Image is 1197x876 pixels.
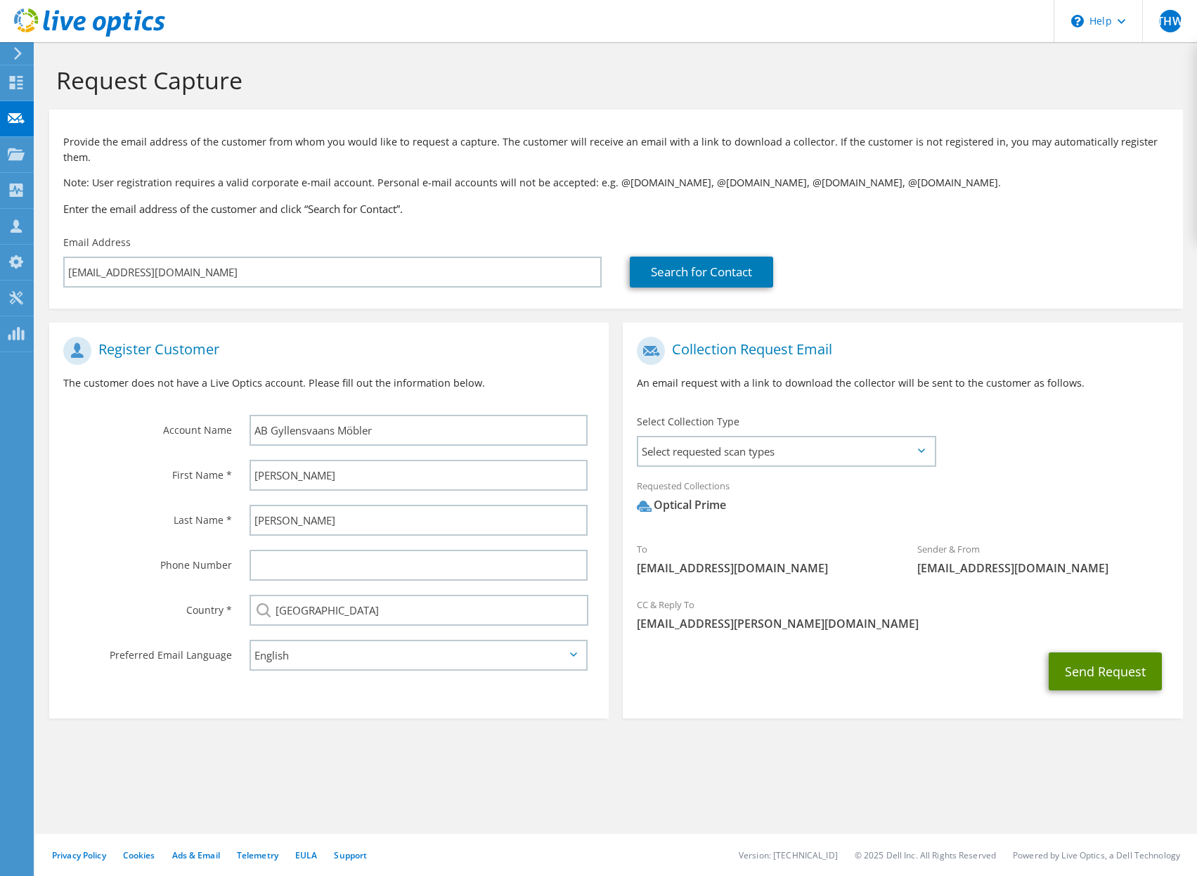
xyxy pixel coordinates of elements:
[623,534,902,583] div: To
[63,337,588,365] h1: Register Customer
[63,201,1169,217] h3: Enter the email address of the customer and click “Search for Contact”.
[623,471,1182,527] div: Requested Collections
[638,437,933,465] span: Select requested scan types
[52,849,106,861] a: Privacy Policy
[637,375,1168,391] p: An email request with a link to download the collector will be sent to the customer as follows.
[63,505,232,527] label: Last Name *
[63,134,1169,165] p: Provide the email address of the customer from whom you would like to request a capture. The cust...
[637,337,1161,365] h1: Collection Request Email
[630,257,773,288] a: Search for Contact
[63,375,595,391] p: The customer does not have a Live Optics account. Please fill out the information below.
[637,497,726,513] div: Optical Prime
[1071,15,1084,27] svg: \n
[623,590,1182,638] div: CC & Reply To
[637,415,739,429] label: Select Collection Type
[903,534,1183,583] div: Sender & From
[63,175,1169,191] p: Note: User registration requires a valid corporate e-mail account. Personal e-mail accounts will ...
[63,640,232,662] label: Preferred Email Language
[855,849,996,861] li: © 2025 Dell Inc. All Rights Reserved
[63,415,232,437] label: Account Name
[637,560,888,576] span: [EMAIL_ADDRESS][DOMAIN_NAME]
[637,616,1168,631] span: [EMAIL_ADDRESS][PERSON_NAME][DOMAIN_NAME]
[63,460,232,482] label: First Name *
[63,236,131,250] label: Email Address
[917,560,1169,576] span: [EMAIL_ADDRESS][DOMAIN_NAME]
[1049,652,1162,690] button: Send Request
[123,849,155,861] a: Cookies
[334,849,367,861] a: Support
[63,595,232,617] label: Country *
[295,849,317,861] a: EULA
[1159,10,1182,32] span: THW
[237,849,278,861] a: Telemetry
[172,849,220,861] a: Ads & Email
[63,550,232,572] label: Phone Number
[56,65,1169,95] h1: Request Capture
[739,849,838,861] li: Version: [TECHNICAL_ID]
[1013,849,1180,861] li: Powered by Live Optics, a Dell Technology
